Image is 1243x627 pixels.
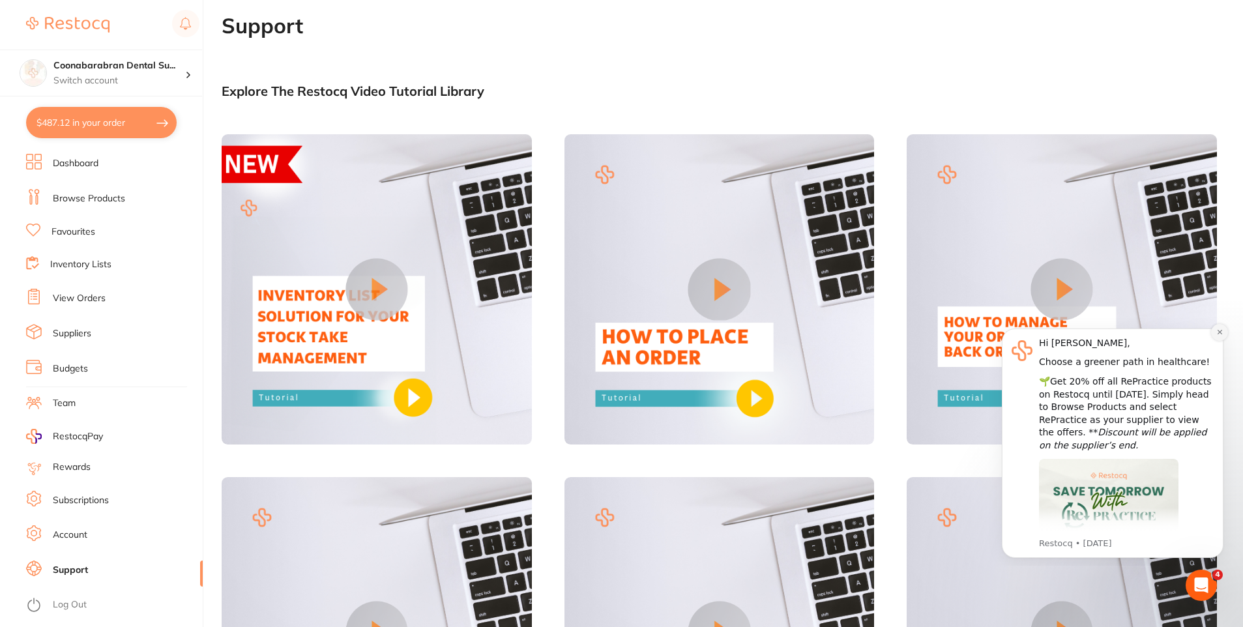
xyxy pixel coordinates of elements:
span: RestocqPay [53,430,103,443]
h1: Support [222,14,1243,38]
a: Team [53,397,76,410]
img: RestocqPay [26,429,42,444]
img: Video 2 [564,134,875,445]
h4: Coonabarabran Dental Surgery [53,59,185,72]
button: Log Out [26,595,199,616]
a: Favourites [51,226,95,239]
a: Log Out [53,598,87,611]
img: Restocq Logo [26,17,110,33]
div: Explore The Restocq Video Tutorial Library [222,83,1217,98]
iframe: Intercom notifications message [982,317,1243,566]
a: RestocqPay [26,429,103,444]
a: Budgets [53,362,88,375]
a: Dashboard [53,157,98,170]
a: Inventory Lists [50,258,111,271]
a: View Orders [53,292,106,305]
a: Restocq Logo [26,10,110,40]
iframe: Intercom live chat [1186,570,1217,601]
p: Switch account [53,74,185,87]
a: Support [53,564,88,577]
button: $487.12 in your order [26,107,177,138]
a: Suppliers [53,327,91,340]
img: Video 3 [907,134,1217,445]
a: Browse Products [53,192,125,205]
a: Subscriptions [53,494,109,507]
img: Coonabarabran Dental Surgery [20,60,46,86]
span: 4 [1212,570,1223,580]
img: Video 1 [222,134,532,445]
a: Rewards [53,461,91,474]
a: Account [53,529,87,542]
